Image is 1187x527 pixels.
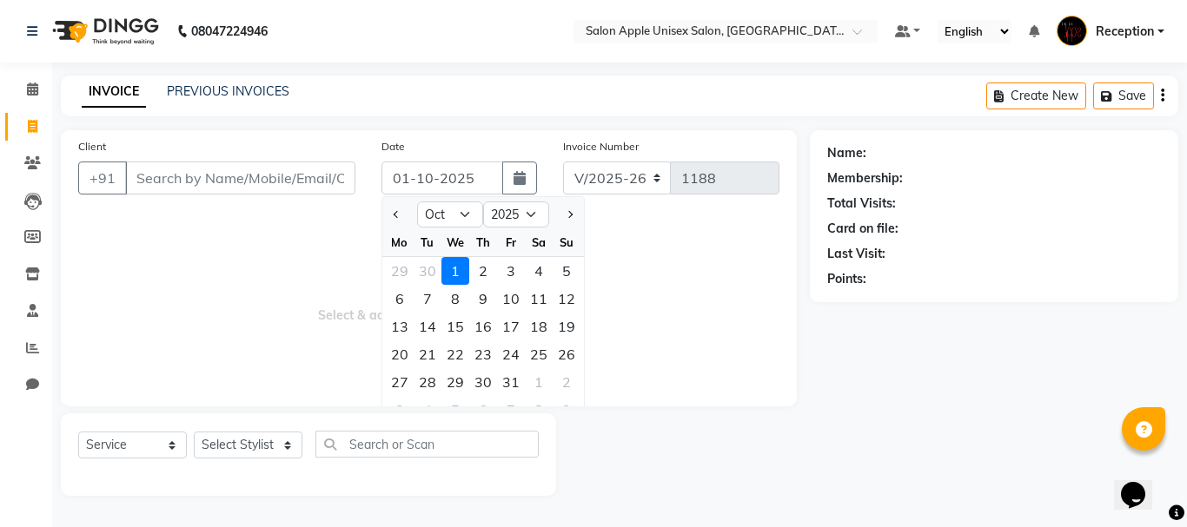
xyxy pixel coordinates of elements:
button: Save [1093,82,1154,109]
div: 29 [386,257,414,285]
div: 8 [441,285,469,313]
div: Saturday, November 8, 2025 [525,396,553,424]
div: Su [553,228,580,256]
button: Create New [986,82,1086,109]
a: INVOICE [82,76,146,108]
div: Monday, October 20, 2025 [386,340,414,368]
div: 30 [414,257,441,285]
div: Wednesday, October 15, 2025 [441,313,469,340]
label: Date [381,139,405,155]
div: Thursday, October 16, 2025 [469,313,497,340]
div: Saturday, October 11, 2025 [525,285,553,313]
div: 13 [386,313,414,340]
div: Thursday, October 2, 2025 [469,257,497,285]
div: Wednesday, October 1, 2025 [441,257,469,285]
div: Tu [414,228,441,256]
div: 24 [497,340,525,368]
div: Sa [525,228,553,256]
div: Total Visits: [827,194,896,213]
div: Saturday, October 4, 2025 [525,257,553,285]
div: 6 [469,396,497,424]
div: Thursday, October 9, 2025 [469,285,497,313]
div: 7 [414,285,441,313]
button: Next month [562,201,577,228]
b: 08047224946 [191,7,268,56]
div: 31 [497,368,525,396]
div: Tuesday, November 4, 2025 [414,396,441,424]
div: Wednesday, October 29, 2025 [441,368,469,396]
div: Thursday, October 30, 2025 [469,368,497,396]
div: Wednesday, October 22, 2025 [441,340,469,368]
div: Monday, October 13, 2025 [386,313,414,340]
span: Select & add items from the list below [78,215,779,389]
div: 1 [441,257,469,285]
div: 12 [553,285,580,313]
div: 28 [414,368,441,396]
div: 5 [441,396,469,424]
div: 29 [441,368,469,396]
div: Monday, October 6, 2025 [386,285,414,313]
div: Friday, October 31, 2025 [497,368,525,396]
div: 3 [497,257,525,285]
div: 25 [525,340,553,368]
div: 1 [525,368,553,396]
div: 8 [525,396,553,424]
label: Invoice Number [563,139,639,155]
div: Sunday, October 5, 2025 [553,257,580,285]
div: 9 [553,396,580,424]
div: 14 [414,313,441,340]
div: 4 [414,396,441,424]
div: Friday, October 24, 2025 [497,340,525,368]
div: 9 [469,285,497,313]
div: Monday, September 29, 2025 [386,257,414,285]
img: logo [44,7,163,56]
div: 3 [386,396,414,424]
div: Sunday, October 26, 2025 [553,340,580,368]
div: We [441,228,469,256]
div: Monday, November 3, 2025 [386,396,414,424]
div: 5 [553,257,580,285]
div: Friday, October 3, 2025 [497,257,525,285]
div: 16 [469,313,497,340]
div: Tuesday, October 14, 2025 [414,313,441,340]
div: 7 [497,396,525,424]
iframe: chat widget [1114,458,1170,510]
div: 6 [386,285,414,313]
div: Thursday, November 6, 2025 [469,396,497,424]
div: Thursday, October 23, 2025 [469,340,497,368]
div: Card on file: [827,220,899,238]
label: Client [78,139,106,155]
div: Tuesday, September 30, 2025 [414,257,441,285]
div: Name: [827,144,866,162]
div: Membership: [827,169,903,188]
div: 18 [525,313,553,340]
div: 20 [386,340,414,368]
input: Search by Name/Mobile/Email/Code [125,161,355,194]
div: 2 [553,368,580,396]
div: Sunday, October 19, 2025 [553,313,580,340]
select: Select year [483,201,549,227]
div: Friday, November 7, 2025 [497,396,525,424]
div: 21 [414,340,441,368]
div: Wednesday, October 8, 2025 [441,285,469,313]
div: Mo [386,228,414,256]
div: 2 [469,257,497,285]
div: 19 [553,313,580,340]
input: Search or Scan [315,431,539,458]
div: 26 [553,340,580,368]
div: 23 [469,340,497,368]
div: Sunday, October 12, 2025 [553,285,580,313]
button: +91 [78,161,127,194]
div: Friday, October 17, 2025 [497,313,525,340]
div: Monday, October 27, 2025 [386,368,414,396]
div: 15 [441,313,469,340]
div: Saturday, October 25, 2025 [525,340,553,368]
button: Previous month [389,201,404,228]
div: 11 [525,285,553,313]
div: Sunday, November 2, 2025 [553,368,580,396]
div: 22 [441,340,469,368]
select: Select month [417,201,483,227]
div: 10 [497,285,525,313]
div: Fr [497,228,525,256]
div: 4 [525,257,553,285]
